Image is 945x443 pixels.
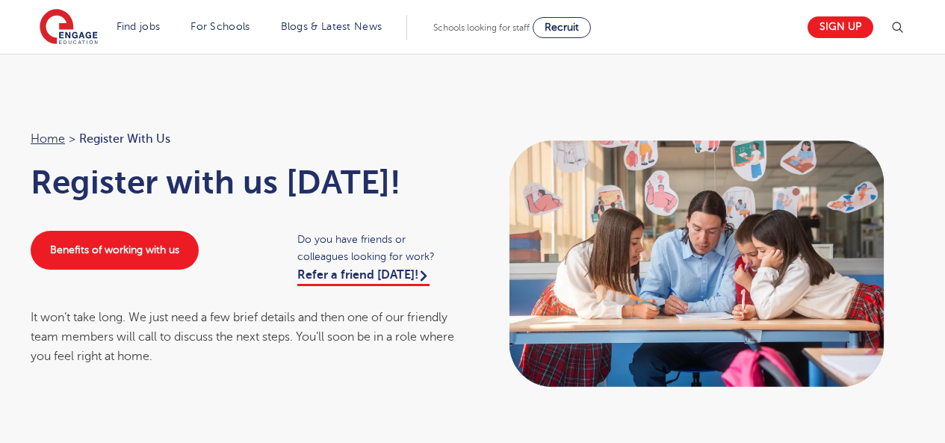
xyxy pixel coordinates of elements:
[31,129,458,149] nav: breadcrumb
[545,22,579,33] span: Recruit
[297,231,458,265] span: Do you have friends or colleagues looking for work?
[281,21,382,32] a: Blogs & Latest News
[31,132,65,146] a: Home
[31,231,199,270] a: Benefits of working with us
[190,21,250,32] a: For Schools
[117,21,161,32] a: Find jobs
[533,17,591,38] a: Recruit
[31,308,458,367] div: It won’t take long. We just need a few brief details and then one of our friendly team members wi...
[40,9,98,46] img: Engage Education
[808,16,873,38] a: Sign up
[297,268,430,286] a: Refer a friend [DATE]!
[433,22,530,33] span: Schools looking for staff
[69,132,75,146] span: >
[31,164,458,201] h1: Register with us [DATE]!
[79,129,170,149] span: Register with us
